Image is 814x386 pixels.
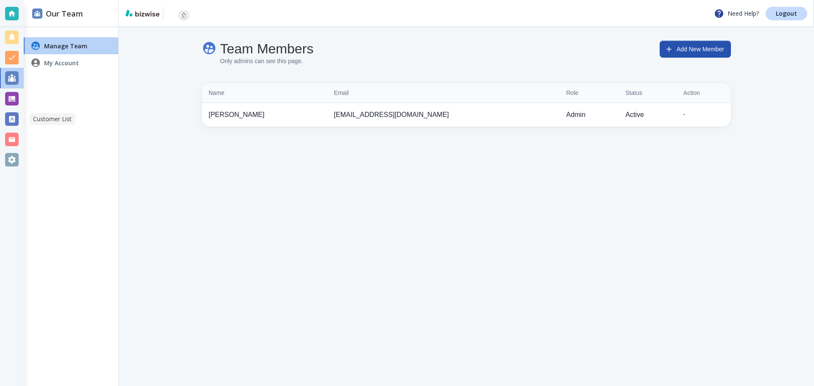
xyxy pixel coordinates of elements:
[167,7,201,20] img: Shed's Direct Of Lexington
[766,7,807,20] a: Logout
[334,110,553,120] p: [EMAIL_ADDRESS][DOMAIN_NAME]
[714,8,759,19] p: Need Help?
[776,11,797,17] p: Logout
[619,83,677,103] th: Status
[559,83,619,103] th: Role
[625,110,670,120] p: Active
[125,10,159,17] img: bizwise
[44,42,87,50] h4: Manage Team
[32,8,42,19] img: DashboardSidebarTeams.svg
[327,83,560,103] th: Email
[566,110,612,120] p: Admin
[44,58,79,67] h4: My Account
[209,110,321,120] p: [PERSON_NAME]
[220,57,314,66] p: Only admins can see this page.
[32,8,83,19] h2: Our Team
[202,83,327,103] th: Name
[24,37,118,54] a: Manage Team
[660,41,731,58] button: Add New Member
[24,54,118,71] a: My Account
[677,83,731,103] th: Action
[683,110,724,119] div: -
[33,115,72,123] p: Customer List
[220,41,314,57] h4: Team Members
